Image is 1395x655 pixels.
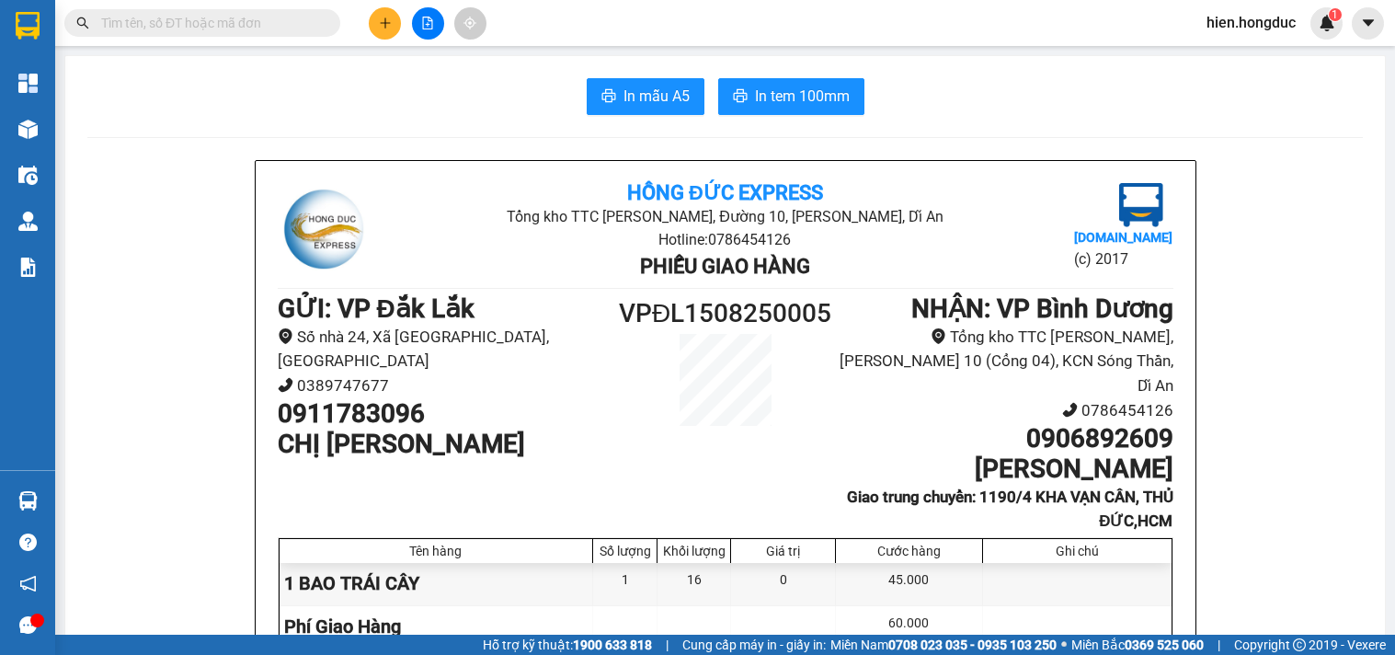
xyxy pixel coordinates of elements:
img: warehouse-icon [18,166,38,185]
div: Giá trị [736,544,830,558]
sup: 1 [1329,8,1342,21]
h1: 0911783096 [278,398,613,430]
span: printer [601,88,616,106]
img: warehouse-icon [18,491,38,511]
span: Hỗ trợ kỹ thuật: [483,635,652,655]
img: dashboard-icon [18,74,38,93]
li: Tổng kho TTC [PERSON_NAME], [PERSON_NAME] 10 (Cổng 04), KCN Sóng Thần, Dĩ An [837,325,1172,398]
button: plus [369,7,401,40]
div: Ghi chú [988,544,1167,558]
img: icon-new-feature [1319,15,1335,31]
div: 45.000 [836,563,982,604]
li: Tổng kho TTC [PERSON_NAME], Đường 10, [PERSON_NAME], Dĩ An [427,205,1023,228]
div: 1 [593,563,657,604]
button: aim [454,7,486,40]
div: 0 [731,563,836,604]
b: Hồng Đức Express [627,181,823,204]
img: logo.jpg [1119,183,1163,227]
span: aim [463,17,476,29]
span: environment [931,328,946,344]
div: Tên hàng [284,544,589,558]
span: In mẫu A5 [623,85,690,108]
div: Khối lượng [662,544,726,558]
span: 1 [1332,8,1338,21]
span: search [76,17,89,29]
span: Miền Nam [830,635,1057,655]
span: printer [733,88,748,106]
button: printerIn tem 100mm [718,78,864,115]
h1: [PERSON_NAME] [837,454,1172,485]
li: Hotline: 0786454126 [427,228,1023,251]
div: 1 BAO TRÁI CÂY [280,563,594,604]
span: Cung cấp máy in - giấy in: [682,635,826,655]
b: Phiếu giao hàng [640,255,810,278]
div: 60.000 [836,606,982,648]
b: GỬI : VP Đắk Lắk [278,293,475,324]
b: [DOMAIN_NAME] [1074,230,1172,245]
div: Cước hàng [840,544,977,558]
h1: 0906892609 [837,423,1172,454]
span: plus [379,17,392,29]
span: Miền Bắc [1071,635,1204,655]
h1: CHỊ [PERSON_NAME] [278,429,613,460]
span: question-circle [19,534,37,551]
button: caret-down [1352,7,1384,40]
li: 0786454126 [837,398,1172,423]
span: phone [1062,402,1078,418]
span: copyright [1293,638,1306,651]
button: printerIn mẫu A5 [587,78,704,115]
span: message [19,616,37,634]
img: warehouse-icon [18,212,38,231]
span: caret-down [1360,15,1377,31]
img: logo.jpg [278,183,370,275]
span: environment [278,328,293,344]
h1: VPĐL1508250005 [613,293,838,334]
img: warehouse-icon [18,120,38,139]
li: (c) 2017 [1074,247,1172,270]
span: ⚪️ [1061,641,1067,649]
strong: 1900 633 818 [573,638,652,652]
strong: 0369 525 060 [1125,638,1204,652]
span: phone [278,377,293,393]
span: | [666,635,669,655]
span: notification [19,575,37,592]
div: Phí Giao Hàng [280,606,594,648]
div: 16 [657,563,731,604]
input: Tìm tên, số ĐT hoặc mã đơn [101,13,318,33]
div: Số lượng [598,544,652,558]
img: solution-icon [18,258,38,277]
img: logo-vxr [16,12,40,40]
button: file-add [412,7,444,40]
span: file-add [421,17,434,29]
b: Giao trung chuyển: 1190/4 KHA VẠN CÂN, THỦ ĐỨC,HCM [847,488,1173,531]
li: 0389747677 [278,373,613,398]
li: Số nhà 24, Xã [GEOGRAPHIC_DATA], [GEOGRAPHIC_DATA] [278,325,613,373]
strong: 0708 023 035 - 0935 103 250 [888,638,1057,652]
span: | [1218,635,1220,655]
span: In tem 100mm [755,85,850,108]
span: hien.hongduc [1192,11,1310,34]
b: NHẬN : VP Bình Dương [911,293,1173,324]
